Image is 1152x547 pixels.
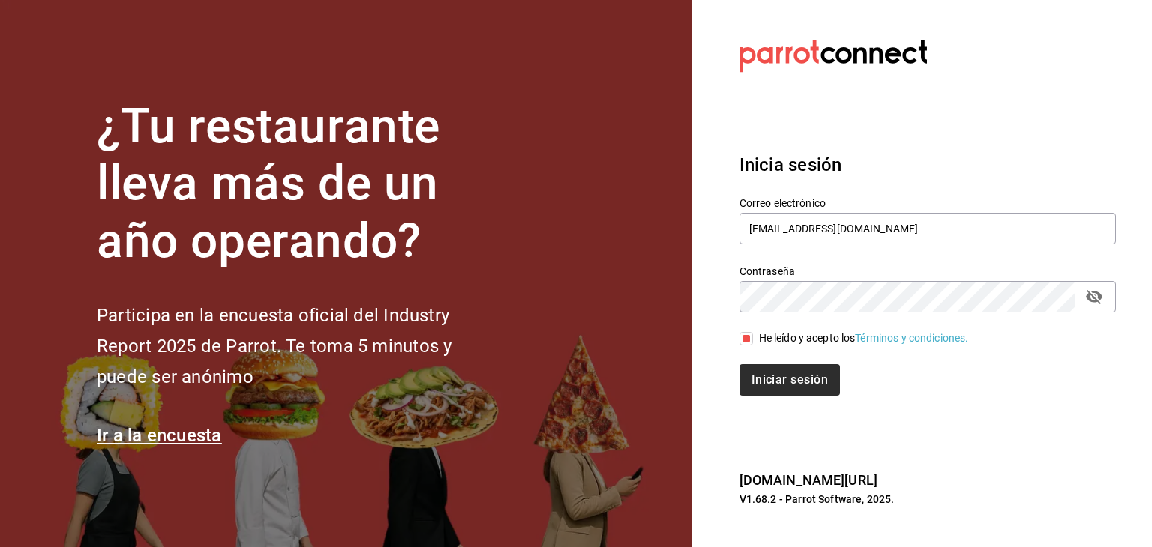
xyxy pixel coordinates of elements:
button: passwordField [1081,284,1107,309]
input: Ingresa tu correo electrónico [739,213,1116,244]
a: Ir a la encuesta [97,425,222,446]
a: [DOMAIN_NAME][URL] [739,472,877,488]
h3: Inicia sesión [739,151,1116,178]
div: He leído y acepto los [759,330,969,346]
p: V1.68.2 - Parrot Software, 2025. [739,492,1116,507]
button: Iniciar sesión [739,364,840,396]
label: Contraseña [739,265,1116,276]
a: Términos y condiciones. [855,332,968,344]
h2: Participa en la encuesta oficial del Industry Report 2025 de Parrot. Te toma 5 minutos y puede se... [97,300,502,392]
h1: ¿Tu restaurante lleva más de un año operando? [97,98,502,271]
label: Correo electrónico [739,197,1116,208]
